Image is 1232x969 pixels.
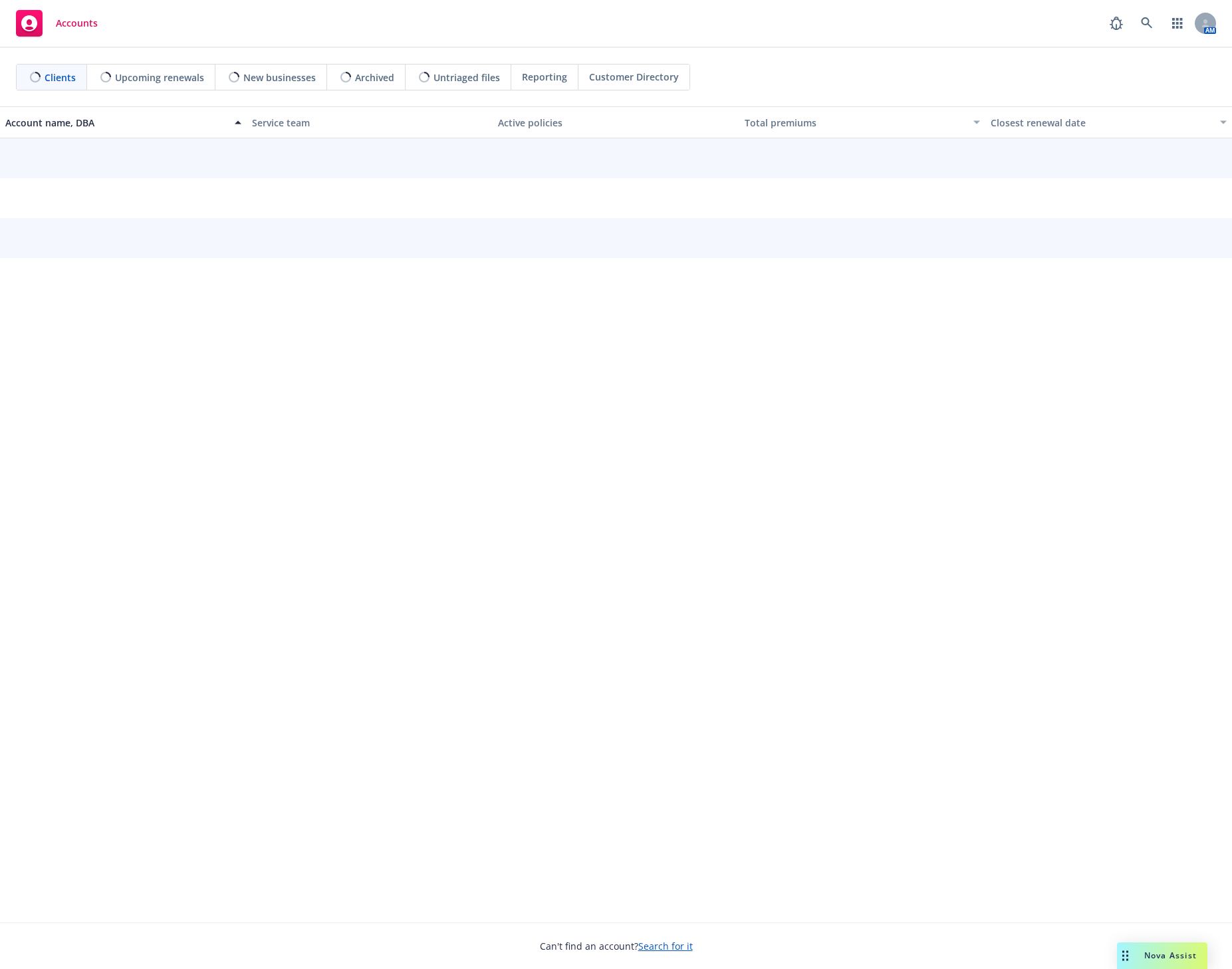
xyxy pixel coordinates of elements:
[985,106,1232,138] button: Closest renewal date
[739,106,986,138] button: Total premiums
[115,70,204,84] span: Upcoming renewals
[45,70,76,84] span: Clients
[745,116,966,130] div: Total premiums
[56,18,98,29] span: Accounts
[1164,10,1191,37] a: Switch app
[589,70,679,84] span: Customer Directory
[522,70,567,84] span: Reporting
[355,70,394,84] span: Archived
[252,116,488,130] div: Service team
[5,116,227,130] div: Account name, DBA
[1144,950,1197,961] span: Nova Assist
[1117,942,1134,969] div: Drag to move
[247,106,493,138] button: Service team
[498,116,734,130] div: Active policies
[638,940,693,952] a: Search for it
[1134,10,1160,37] a: Search
[991,116,1212,130] div: Closest renewal date
[243,70,316,84] span: New businesses
[433,70,500,84] span: Untriaged files
[540,939,693,953] span: Can't find an account?
[1117,942,1207,969] button: Nova Assist
[11,5,103,42] a: Accounts
[1103,10,1130,37] a: Report a Bug
[493,106,739,138] button: Active policies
